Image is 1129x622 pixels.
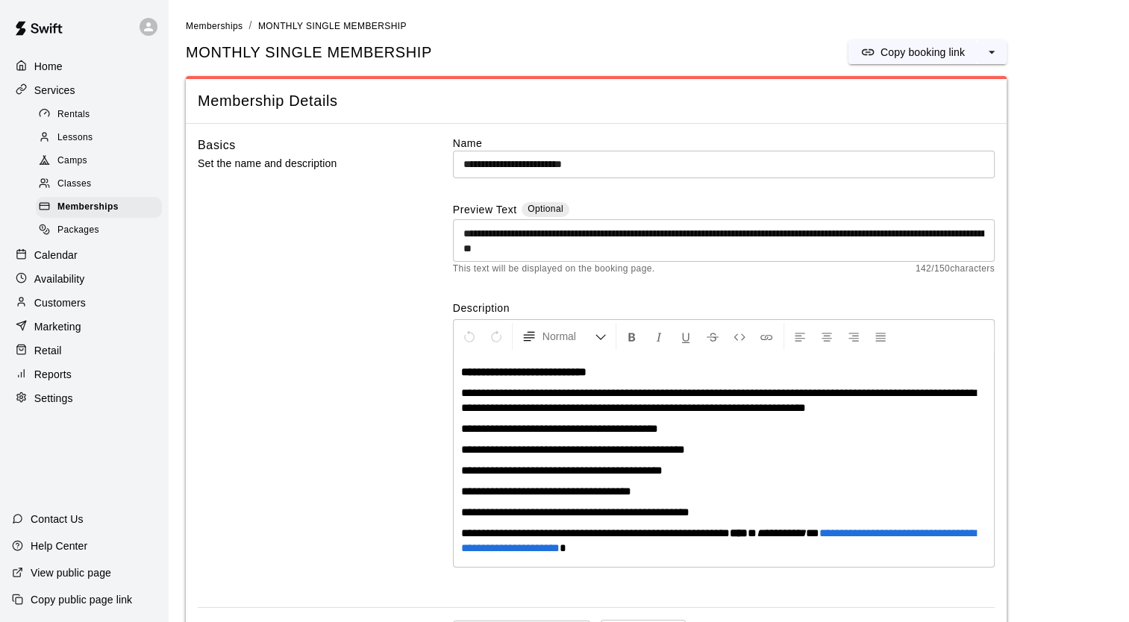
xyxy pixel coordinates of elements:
[814,323,839,350] button: Center Align
[12,315,156,338] a: Marketing
[868,323,893,350] button: Justify Align
[453,202,517,219] label: Preview Text
[12,387,156,409] a: Settings
[186,19,243,31] a: Memberships
[787,323,813,350] button: Left Align
[848,40,1007,64] div: split button
[12,339,156,362] a: Retail
[34,248,78,263] p: Calendar
[186,43,432,63] span: MONTHLY SINGLE MEMBERSHIP
[31,538,87,553] p: Help Center
[916,262,995,277] span: 142 / 150 characters
[542,329,595,344] span: Normal
[12,363,156,386] a: Reports
[36,220,162,241] div: Packages
[258,21,407,31] span: MONTHLY SINGLE MEMBERSHIP
[453,301,995,315] label: Description
[12,55,156,78] a: Home
[12,244,156,266] a: Calendar
[57,154,87,169] span: Camps
[700,323,725,350] button: Format Strikethrough
[36,173,168,196] a: Classes
[198,154,405,173] p: Set the name and description
[453,262,655,277] span: This text will be displayed on the booking page.
[36,151,162,172] div: Camps
[57,200,119,215] span: Memberships
[57,131,93,145] span: Lessons
[31,592,132,607] p: Copy public page link
[977,40,1007,64] button: select merge strategy
[36,197,162,218] div: Memberships
[36,104,162,125] div: Rentals
[881,45,965,60] p: Copy booking link
[198,136,236,155] h6: Basics
[34,271,85,286] p: Availability
[36,103,168,126] a: Rentals
[453,136,995,151] label: Name
[34,391,73,406] p: Settings
[198,91,995,111] span: Membership Details
[36,174,162,195] div: Classes
[57,177,91,192] span: Classes
[186,21,243,31] span: Memberships
[57,107,90,122] span: Rentals
[12,79,156,101] a: Services
[31,565,111,580] p: View public page
[484,323,509,350] button: Redo
[34,367,72,382] p: Reports
[36,128,162,148] div: Lessons
[516,323,613,350] button: Formatting Options
[619,323,645,350] button: Format Bold
[36,196,168,219] a: Memberships
[57,223,99,238] span: Packages
[754,323,779,350] button: Insert Link
[727,323,752,350] button: Insert Code
[841,323,866,350] button: Right Align
[646,323,672,350] button: Format Italics
[528,204,563,214] span: Optional
[36,126,168,149] a: Lessons
[36,150,168,173] a: Camps
[34,83,75,98] p: Services
[248,18,251,34] li: /
[34,295,86,310] p: Customers
[34,343,62,358] p: Retail
[31,512,84,527] p: Contact Us
[457,323,482,350] button: Undo
[12,268,156,290] a: Availability
[36,219,168,242] a: Packages
[848,40,977,64] button: Copy booking link
[186,18,1111,34] nav: breadcrumb
[12,292,156,314] a: Customers
[673,323,698,350] button: Format Underline
[34,319,81,334] p: Marketing
[34,59,63,74] p: Home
